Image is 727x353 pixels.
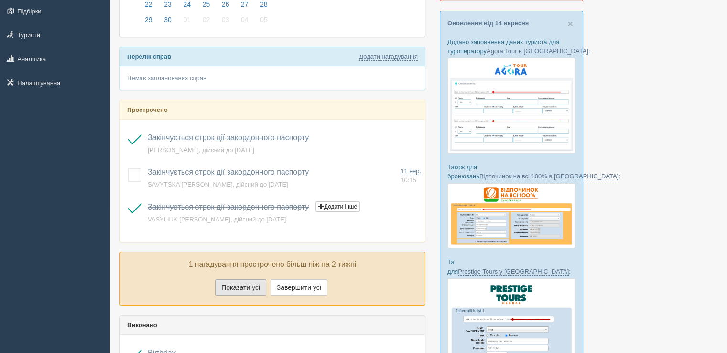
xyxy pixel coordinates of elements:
[142,13,155,26] span: 29
[197,14,216,30] a: 02
[215,279,266,296] button: Показати усі
[401,167,421,175] span: 11 вер.
[567,19,573,29] button: Close
[148,181,288,188] a: SAVYTSKA [PERSON_NAME], дійсний до [DATE]
[479,173,618,180] a: Відпочинок на всі 100% в [GEOGRAPHIC_DATA]
[148,146,254,154] a: [PERSON_NAME], дійсний до [DATE]
[181,13,193,26] span: 01
[359,53,418,61] a: Додати нагадування
[148,133,309,142] a: Закінчується строк дії закордонного паспорту
[148,168,309,176] a: Закінчується строк дії закордонного паспорту
[127,321,157,329] b: Виконано
[127,259,418,270] p: 1 нагадування прострочено більш ніж на 2 тижні
[567,18,573,29] span: ×
[127,106,168,113] b: Прострочено
[401,167,421,185] a: 11 вер. 10:15
[159,14,177,30] a: 30
[178,14,196,30] a: 01
[140,14,158,30] a: 29
[487,47,588,55] a: Agora Tour в [GEOGRAPHIC_DATA]
[127,53,171,60] b: Перелік справ
[447,20,529,27] a: Оновлення від 14 вересня
[458,268,569,276] a: Prestige Tours у [GEOGRAPHIC_DATA]
[148,203,309,211] a: Закінчується строк дії закордонного паспорту
[219,13,232,26] span: 03
[315,201,360,212] button: Додати інше
[447,37,575,55] p: Додано заповнення даних туриста для туроператору :
[239,13,251,26] span: 04
[447,58,575,154] img: agora-tour-%D1%84%D0%BE%D1%80%D0%BC%D0%B0-%D0%B1%D1%80%D0%BE%D0%BD%D1%8E%D0%B2%D0%B0%D0%BD%D0%BD%...
[200,13,213,26] span: 02
[148,216,286,223] a: VASYLIUK [PERSON_NAME], дійсний до [DATE]
[447,163,575,181] p: Також для бронювань :
[120,66,425,90] div: Немає запланованих справ
[162,13,174,26] span: 30
[255,14,271,30] a: 05
[447,183,575,248] img: otdihnavse100--%D1%84%D0%BE%D1%80%D0%BC%D0%B0-%D0%B1%D1%80%D0%BE%D0%BD%D0%B8%D1%80%D0%BE%D0%B2%D0...
[271,279,327,296] button: Завершити усі
[447,257,575,276] p: Та для :
[217,14,235,30] a: 03
[258,13,270,26] span: 05
[236,14,254,30] a: 04
[401,176,416,184] span: 10:15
